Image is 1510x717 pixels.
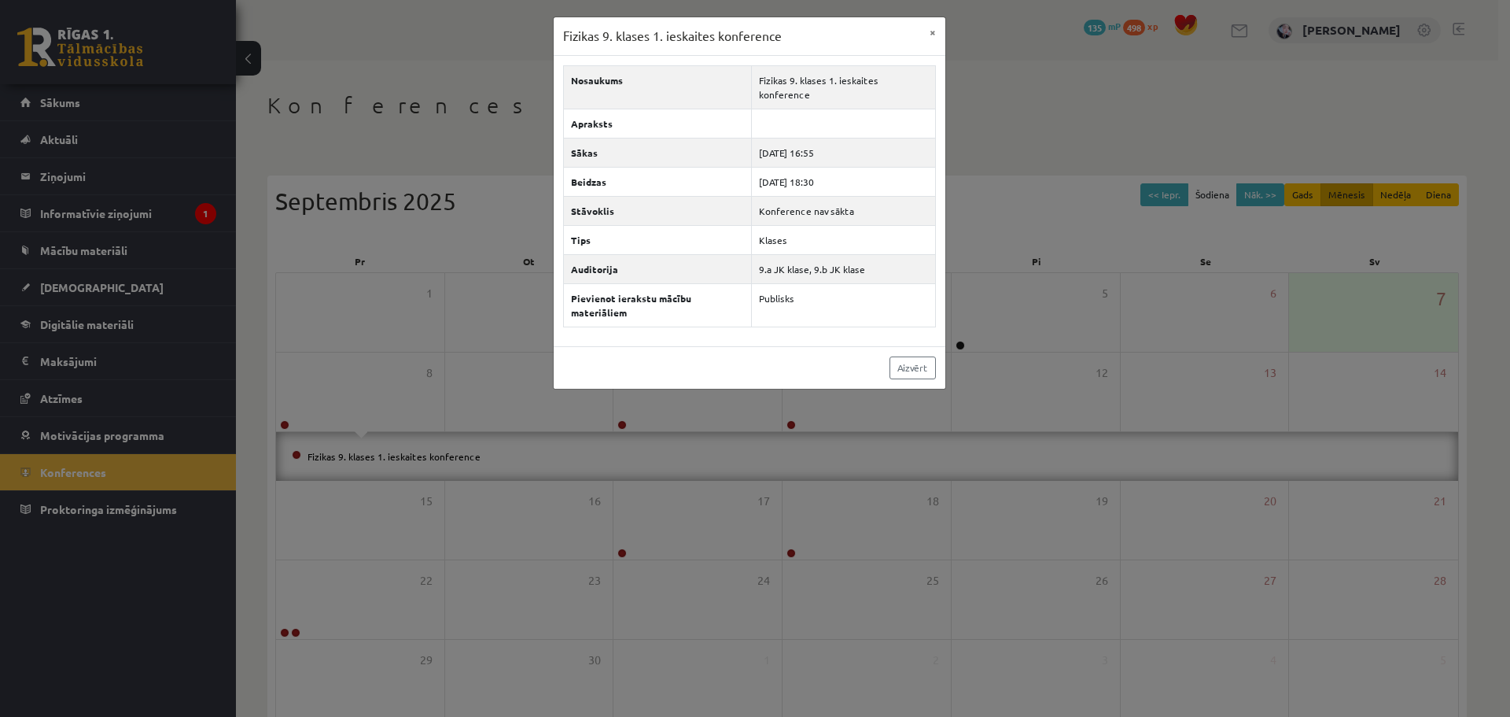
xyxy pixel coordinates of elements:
td: 9.a JK klase, 9.b JK klase [752,254,935,283]
th: Beidzas [563,167,752,196]
td: [DATE] 18:30 [752,167,935,196]
td: Konference nav sākta [752,196,935,225]
th: Apraksts [563,109,752,138]
td: Publisks [752,283,935,327]
h3: Fizikas 9. klases 1. ieskaites konference [563,27,782,46]
th: Tips [563,225,752,254]
button: × [920,17,945,47]
td: [DATE] 16:55 [752,138,935,167]
td: Fizikas 9. klases 1. ieskaites konference [752,65,935,109]
th: Stāvoklis [563,196,752,225]
th: Sākas [563,138,752,167]
td: Klases [752,225,935,254]
th: Auditorija [563,254,752,283]
th: Pievienot ierakstu mācību materiāliem [563,283,752,327]
a: Aizvērt [889,357,936,379]
th: Nosaukums [563,65,752,109]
